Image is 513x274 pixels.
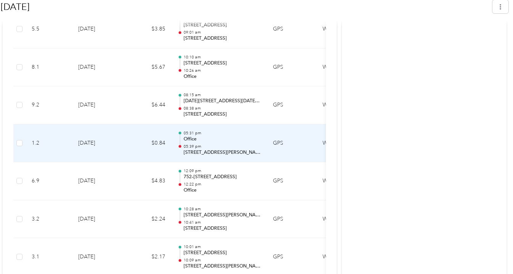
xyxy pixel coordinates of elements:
td: [DATE] [72,200,126,239]
p: 10:26 am [184,68,261,73]
p: Office [184,136,261,143]
td: [DATE] [72,10,126,48]
td: [DATE] [72,162,126,200]
p: 08:38 am [184,106,261,111]
td: Work [316,10,374,48]
td: Work [316,124,374,163]
p: 09:01 am [184,30,261,35]
td: GPS [267,124,316,163]
p: 08:15 am [184,92,261,98]
p: [STREET_ADDRESS] [184,60,261,67]
p: [STREET_ADDRESS] [184,225,261,232]
td: Work [316,162,374,200]
p: 12:22 pm [184,182,261,187]
p: [STREET_ADDRESS][PERSON_NAME] [184,149,261,156]
p: Office [184,187,261,194]
p: [STREET_ADDRESS][PERSON_NAME] [184,263,261,270]
p: 05:39 pm [184,144,261,149]
td: 3.2 [26,200,72,239]
td: Work [316,48,374,87]
p: 10:01 am [184,244,261,250]
p: 10:41 am [184,220,261,225]
p: [STREET_ADDRESS] [184,111,261,118]
td: GPS [267,48,316,87]
p: 12:09 pm [184,168,261,174]
p: [STREET_ADDRESS] [184,35,261,42]
td: GPS [267,162,316,200]
td: 1.2 [26,124,72,163]
td: 6.9 [26,162,72,200]
p: [STREET_ADDRESS] [184,250,261,256]
td: Work [316,200,374,239]
td: $6.44 [126,86,171,124]
p: 10:28 am [184,206,261,212]
p: [STREET_ADDRESS][PERSON_NAME] [184,212,261,219]
td: [DATE] [72,86,126,124]
p: 10:09 am [184,258,261,263]
td: [DATE] [72,48,126,87]
td: $0.84 [126,124,171,163]
p: [DATE][STREET_ADDRESS][DATE][PERSON_NAME] [184,98,261,105]
td: $3.85 [126,10,171,48]
td: [DATE] [72,124,126,163]
p: Office [184,73,261,80]
p: 10:10 am [184,55,261,60]
td: $2.24 [126,200,171,239]
td: GPS [267,200,316,239]
td: 9.2 [26,86,72,124]
td: 5.5 [26,10,72,48]
td: GPS [267,10,316,48]
td: 8.1 [26,48,72,87]
td: Work [316,86,374,124]
td: GPS [267,86,316,124]
td: $4.83 [126,162,171,200]
p: 05:31 pm [184,131,261,136]
td: $5.67 [126,48,171,87]
p: 752–[STREET_ADDRESS] [184,174,261,181]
